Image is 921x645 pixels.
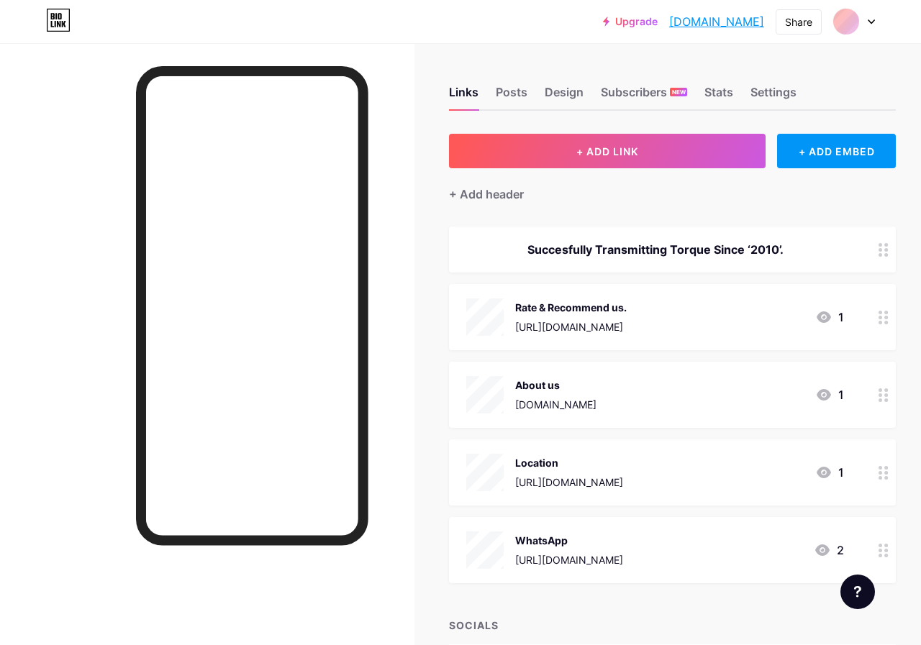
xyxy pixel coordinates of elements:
[515,319,627,334] div: [URL][DOMAIN_NAME]
[669,13,764,30] a: [DOMAIN_NAME]
[515,397,596,412] div: [DOMAIN_NAME]
[515,455,623,470] div: Location
[815,386,844,403] div: 1
[785,14,812,29] div: Share
[814,541,844,559] div: 2
[449,186,524,203] div: + Add header
[704,83,733,109] div: Stats
[515,300,627,315] div: Rate & Recommend us.
[515,533,623,548] div: WhatsApp
[449,134,766,168] button: + ADD LINK
[815,464,844,481] div: 1
[545,83,584,109] div: Design
[449,618,896,633] div: SOCIALS
[672,88,686,96] span: NEW
[496,83,527,109] div: Posts
[815,308,844,326] div: 1
[601,83,687,109] div: Subscribers
[515,378,596,393] div: About us
[576,145,638,157] span: + ADD LINK
[466,241,844,258] div: Succesfully Transmitting Torque Since ‘2010’.
[750,83,797,109] div: Settings
[777,134,896,168] div: + ADD EMBED
[515,475,623,490] div: [URL][DOMAIN_NAME]
[515,552,623,567] div: [URL][DOMAIN_NAME]
[449,83,478,109] div: Links
[603,16,658,27] a: Upgrade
